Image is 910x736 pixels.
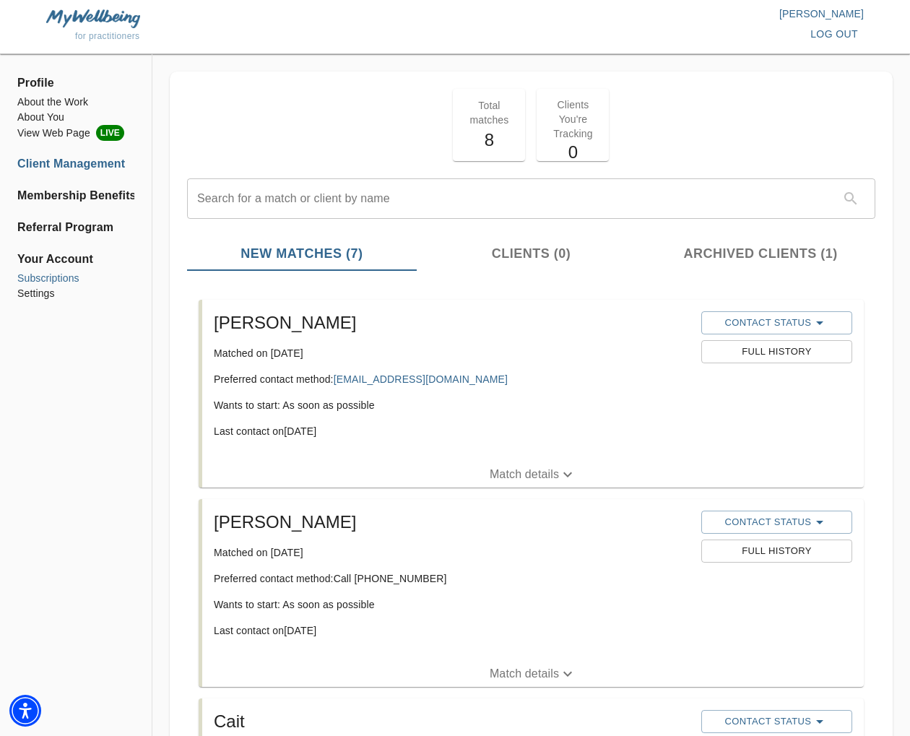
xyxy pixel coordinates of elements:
[17,251,134,268] span: Your Account
[17,74,134,92] span: Profile
[708,543,845,560] span: Full History
[490,665,559,683] p: Match details
[214,346,690,360] p: Matched on [DATE]
[701,311,852,334] button: Contact Status
[214,623,690,638] p: Last contact on [DATE]
[425,244,638,264] span: Clients (0)
[708,713,845,730] span: Contact Status
[654,244,867,264] span: Archived Clients (1)
[701,511,852,534] button: Contact Status
[17,95,134,110] a: About the Work
[461,129,516,152] h5: 8
[214,424,690,438] p: Last contact on [DATE]
[810,25,858,43] span: log out
[96,125,124,141] span: LIVE
[202,462,864,488] button: Match details
[334,373,508,385] a: [EMAIL_ADDRESS][DOMAIN_NAME]
[75,31,140,41] span: for practitioners
[701,540,852,563] button: Full History
[701,710,852,733] button: Contact Status
[214,710,690,733] h5: Cait
[708,344,845,360] span: Full History
[17,125,134,141] li: View Web Page
[196,244,408,264] span: New Matches (7)
[17,219,134,236] a: Referral Program
[214,311,690,334] h5: [PERSON_NAME]
[17,125,134,141] a: View Web PageLIVE
[9,695,41,727] div: Accessibility Menu
[17,286,134,301] a: Settings
[805,21,864,48] button: log out
[214,597,690,612] p: Wants to start: As soon as possible
[17,110,134,125] a: About You
[214,398,690,412] p: Wants to start: As soon as possible
[545,141,600,164] h5: 0
[202,661,864,687] button: Match details
[545,98,600,141] p: Clients You're Tracking
[708,514,845,531] span: Contact Status
[17,271,134,286] a: Subscriptions
[701,340,852,363] button: Full History
[214,372,690,386] p: Preferred contact method:
[214,545,690,560] p: Matched on [DATE]
[46,9,140,27] img: MyWellbeing
[708,314,845,332] span: Contact Status
[490,466,559,483] p: Match details
[455,7,864,21] p: [PERSON_NAME]
[214,511,690,534] h5: [PERSON_NAME]
[461,98,516,127] p: Total matches
[17,187,134,204] a: Membership Benefits
[17,155,134,173] a: Client Management
[214,571,690,586] p: Preferred contact method: Call [PHONE_NUMBER]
